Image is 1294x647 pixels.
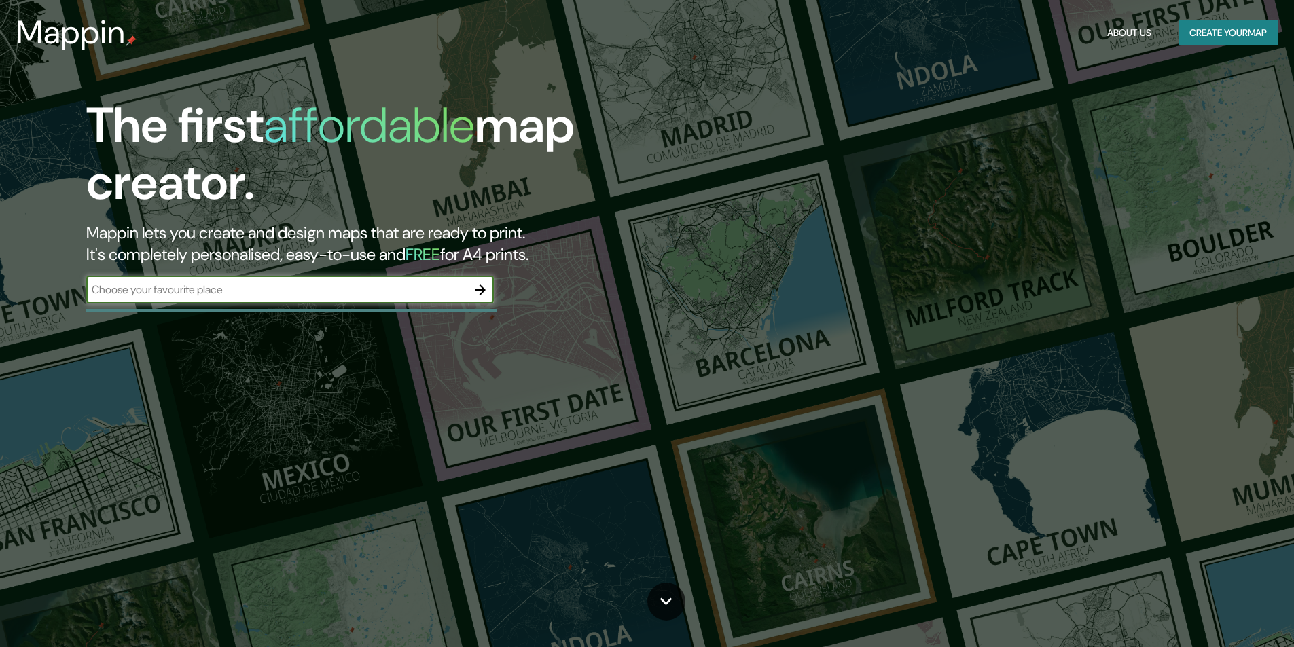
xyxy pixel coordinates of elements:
h3: Mappin [16,14,126,52]
h2: Mappin lets you create and design maps that are ready to print. It's completely personalised, eas... [86,222,734,265]
img: mappin-pin [126,35,137,46]
button: Create yourmap [1179,20,1278,45]
h1: The first map creator. [86,97,734,222]
button: About Us [1102,20,1157,45]
h1: affordable [264,94,475,157]
h5: FREE [406,244,440,265]
input: Choose your favourite place [86,282,467,297]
